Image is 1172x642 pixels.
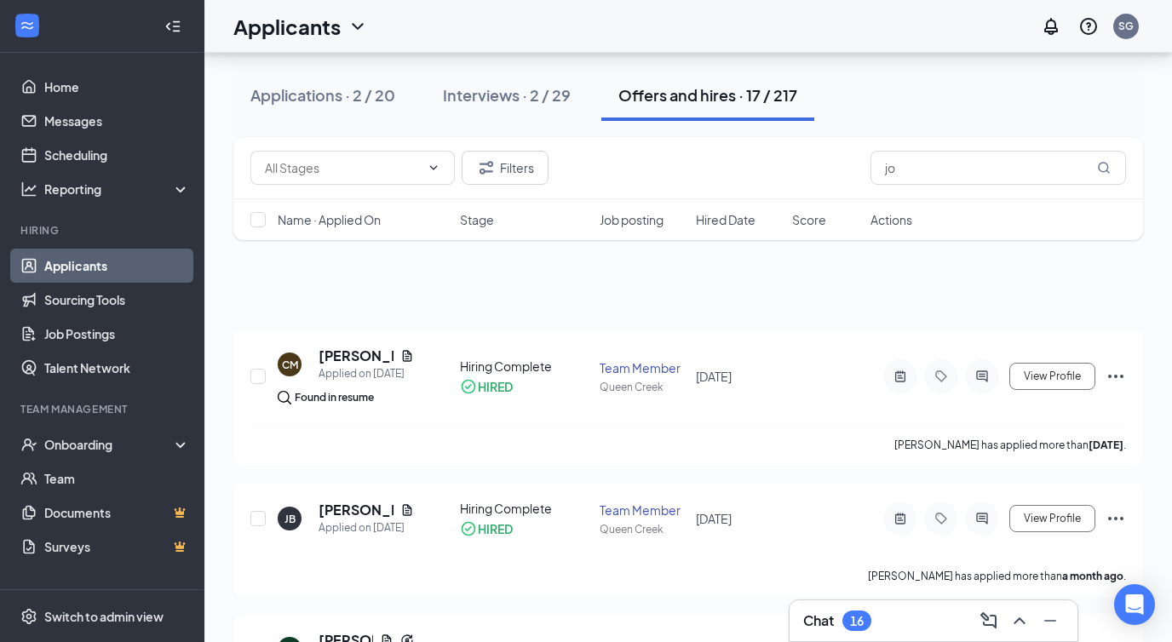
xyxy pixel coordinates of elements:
[803,611,834,630] h3: Chat
[348,16,368,37] svg: ChevronDown
[44,461,190,496] a: Team
[931,370,951,383] svg: Tag
[478,520,513,537] div: HIRED
[1089,439,1123,451] b: [DATE]
[319,365,414,382] div: Applied on [DATE]
[975,607,1003,634] button: ComposeMessage
[931,512,951,525] svg: Tag
[400,503,414,517] svg: Document
[1009,610,1030,631] svg: ChevronUp
[478,378,513,395] div: HIRED
[44,317,190,351] a: Job Postings
[400,349,414,363] svg: Document
[1097,161,1111,175] svg: MagnifyingGlass
[460,358,589,375] div: Hiring Complete
[427,161,440,175] svg: ChevronDown
[44,138,190,172] a: Scheduling
[19,17,36,34] svg: WorkstreamLogo
[460,520,477,537] svg: CheckmarkCircle
[1024,370,1081,382] span: View Profile
[319,519,414,536] div: Applied on [DATE]
[1037,607,1064,634] button: Minimize
[284,512,296,526] div: JB
[1078,16,1099,37] svg: QuestionInfo
[618,84,797,106] div: Offers and hires · 17 / 217
[600,380,686,394] div: Queen Creek
[1062,570,1123,582] b: a month ago
[319,501,394,519] h5: [PERSON_NAME]
[20,402,187,416] div: Team Management
[44,283,190,317] a: Sourcing Tools
[278,211,381,228] span: Name · Applied On
[278,391,291,404] img: search.bf7aa3482b7795d4f01b.svg
[1009,363,1095,390] button: View Profile
[20,223,187,238] div: Hiring
[44,608,164,625] div: Switch to admin view
[600,522,686,536] div: Queen Creek
[295,389,374,406] div: Found in resume
[44,530,190,564] a: SurveysCrown
[20,608,37,625] svg: Settings
[44,496,190,530] a: DocumentsCrown
[696,369,732,384] span: [DATE]
[890,370,911,383] svg: ActiveNote
[1040,610,1060,631] svg: Minimize
[868,569,1126,583] p: [PERSON_NAME] has applied more than .
[460,211,494,228] span: Stage
[850,614,864,628] div: 16
[20,436,37,453] svg: UserCheck
[1006,607,1033,634] button: ChevronUp
[1106,366,1126,387] svg: Ellipses
[44,181,191,198] div: Reporting
[972,370,992,383] svg: ActiveChat
[460,378,477,395] svg: CheckmarkCircle
[233,12,341,41] h1: Applicants
[476,158,497,178] svg: Filter
[44,70,190,104] a: Home
[250,84,395,106] div: Applications · 2 / 20
[870,151,1126,185] input: Search in offers and hires
[894,438,1126,452] p: [PERSON_NAME] has applied more than .
[792,211,826,228] span: Score
[44,249,190,283] a: Applicants
[979,610,999,631] svg: ComposeMessage
[1041,16,1061,37] svg: Notifications
[462,151,549,185] button: Filter Filters
[600,502,686,519] div: Team Member
[319,347,394,365] h5: [PERSON_NAME]
[44,436,175,453] div: Onboarding
[1106,508,1126,529] svg: Ellipses
[265,158,420,177] input: All Stages
[696,211,755,228] span: Hired Date
[44,104,190,138] a: Messages
[1024,513,1081,524] span: View Profile
[870,211,912,228] span: Actions
[460,500,589,517] div: Hiring Complete
[972,512,992,525] svg: ActiveChat
[1118,19,1134,33] div: SG
[164,18,181,35] svg: Collapse
[600,211,664,228] span: Job posting
[282,358,298,372] div: CM
[1114,584,1155,625] div: Open Intercom Messenger
[20,181,37,198] svg: Analysis
[600,359,686,376] div: Team Member
[890,512,911,525] svg: ActiveNote
[44,351,190,385] a: Talent Network
[1009,505,1095,532] button: View Profile
[443,84,571,106] div: Interviews · 2 / 29
[696,511,732,526] span: [DATE]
